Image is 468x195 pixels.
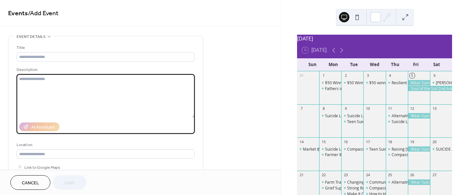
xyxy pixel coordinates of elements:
[319,113,341,119] div: Suicide Loss Support Group
[369,80,421,86] div: $50 winner [PERSON_NAME]
[388,139,393,144] div: 18
[319,179,341,185] div: Farm Transitions Challenges
[365,139,370,144] div: 17
[299,139,304,144] div: 14
[388,173,393,178] div: 25
[319,146,341,152] div: Suicide Loss Support Group - Prairie du Chien
[343,73,348,78] div: 2
[341,113,363,119] div: Suicide Loss Support Group (SOS)- Virtual
[299,106,304,111] div: 7
[10,175,50,190] button: Cancel
[369,185,451,191] div: Compassionate Friends [GEOGRAPHIC_DATA]
[408,80,430,86] div: Wear Suicide Prevention T-Shirt
[325,86,409,91] div: Fathers in Focus Conference 2025 Registration
[297,35,452,42] div: [DATE]
[22,180,39,187] span: Cancel
[343,139,348,144] div: 16
[319,152,341,157] div: Farmer & Farm Couple Support Group online
[347,113,422,119] div: Suicide Loss Support Group (SOS)- Virtual
[432,106,437,111] div: 13
[17,33,45,40] span: Event details
[408,146,430,152] div: Wear Suicide Prevention T-Shirt
[426,58,447,71] div: Sat
[325,185,387,191] div: Grief Support Specialist Certificate
[319,80,341,86] div: $50 Winner Dawn Meiss
[17,44,193,51] div: Title
[364,58,385,71] div: Wed
[392,179,460,185] div: Alternative to Suicide Support - Virtual
[388,73,393,78] div: 4
[347,80,399,86] div: $50 Winner [PERSON_NAME]
[410,173,415,178] div: 26
[299,73,304,78] div: 31
[341,179,363,185] div: Changing Our Mental and Emotional Trajectory (COMET) Community Training
[365,73,370,78] div: 3
[432,139,437,144] div: 20
[302,58,323,71] div: Sun
[392,152,468,157] div: Compassionate Friends - [PERSON_NAME]
[24,164,60,171] span: Link to Google Maps
[432,73,437,78] div: 6
[388,106,393,111] div: 11
[28,7,58,20] span: / Add Event
[321,173,326,178] div: 22
[408,86,452,91] div: Soul of the Soil 2nd Annual Conference
[410,106,415,111] div: 12
[325,152,406,157] div: Farmer & Farm Couple Support Group online
[343,106,348,111] div: 9
[325,113,375,119] div: Suicide Loss Support Group
[321,73,326,78] div: 1
[432,173,437,178] div: 27
[406,58,426,71] div: Fri
[325,146,417,152] div: Suicide Loss Support Group - [GEOGRAPHIC_DATA]
[8,7,28,20] a: Events
[386,113,408,119] div: Alternative to Suicide Support Group-Virtual
[408,113,430,119] div: Wear Suicide Prevention T-Shirt
[319,86,341,91] div: Fathers in Focus Conference 2025 Registration
[341,80,363,86] div: $50 Winner Dan Skatrud
[325,179,376,185] div: Farm Transitions Challenges
[365,173,370,178] div: 24
[363,179,385,185] div: Communication Coaching to Support Farm Harmony Across Generations
[430,80,452,86] div: Blake's Tinman Triatholon
[347,119,466,124] div: Teen Suicide Loss Support Group - Dubuque [GEOGRAPHIC_DATA]
[363,185,385,191] div: Compassionate Friends Richland Center
[341,119,363,124] div: Teen Suicide Loss Support Group - Dubuque IA
[319,185,341,191] div: Grief Support Specialist Certificate
[341,185,363,191] div: Strong Roots: Keeping Farming in the Family Through Health and Resilience
[299,173,304,178] div: 21
[344,58,364,71] div: Tue
[363,146,385,152] div: Teen Suicide Loss Support Group- LaCrosse
[325,80,377,86] div: $50 Winner [PERSON_NAME]
[386,146,408,152] div: Raising Wisconsin's Children: Confident kids: Building young children's self esteem (Virtual & Free)
[323,58,344,71] div: Mon
[321,106,326,111] div: 8
[343,173,348,178] div: 23
[386,152,408,157] div: Compassionate Friends - Madison
[430,146,452,152] div: SUICIDE AWARENESS COLOR RUN/WALK
[385,58,406,71] div: Thu
[17,66,193,73] div: Description
[297,146,319,152] div: Market @ St. Isidore's Dairy
[321,139,326,144] div: 15
[365,106,370,111] div: 10
[410,139,415,144] div: 19
[408,179,430,185] div: Wear Suicide Prevention T-Shirt
[363,80,385,86] div: $50 winner Jack Golonek
[17,142,193,148] div: Location
[386,80,408,86] div: Resilient Co-Parenting: Relationship Readiness (Virtual & Free)
[303,146,371,152] div: Market @ St. [PERSON_NAME]'s Dairy
[386,179,408,185] div: Alternative to Suicide Support - Virtual
[386,119,408,124] div: Suicide Loss Support Group- Dodgeville
[410,73,415,78] div: 5
[341,146,363,152] div: Compassionate Friends Group
[347,146,402,152] div: Compassionate Friends Group
[369,146,448,152] div: Teen Suicide Loss Support Group- LaCrosse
